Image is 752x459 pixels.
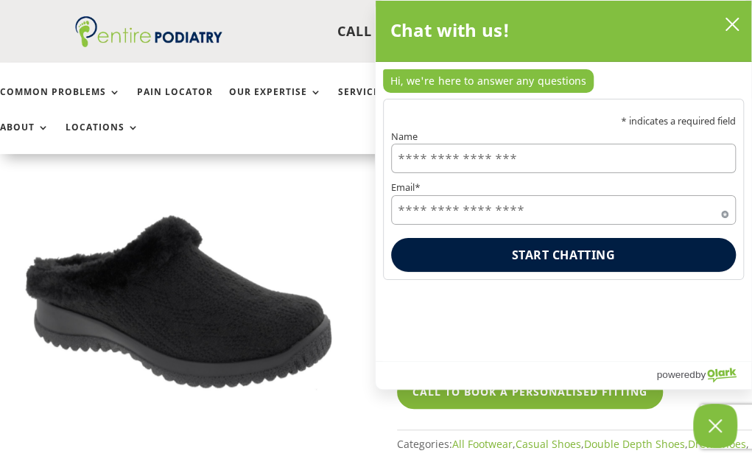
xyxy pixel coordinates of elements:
button: Start chatting [391,238,737,272]
span: powered [656,365,695,384]
div: chat [376,62,752,99]
h2: Chat with us! [390,15,510,45]
span: Required field [721,208,728,215]
a: Casual Shoes [516,437,581,451]
a: Pain Locator [137,87,213,119]
span: by [695,365,706,384]
input: Email [391,195,737,225]
a: All Footwear [452,437,513,451]
label: Name [391,132,737,141]
a: Entire Podiatry [75,35,222,50]
button: close chatbox [720,13,744,35]
p: Hi, we're here to answer any questions [383,69,594,93]
a: Call To Book A Personalised Fitting [397,375,663,409]
button: Close Chatbox [693,404,737,448]
p: * indicates a required field [391,116,737,126]
a: Our Expertise [229,87,322,119]
input: Name [391,144,737,173]
a: Double Depth Shoes [584,437,685,451]
p: CALL US [DATE]! [222,22,555,41]
a: Powered by Olark [656,362,751,389]
a: Locations [66,122,139,154]
img: logo (1) [75,16,222,47]
a: Services [338,87,400,119]
label: Email* [391,183,737,192]
a: Drew Shoes [688,437,746,451]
